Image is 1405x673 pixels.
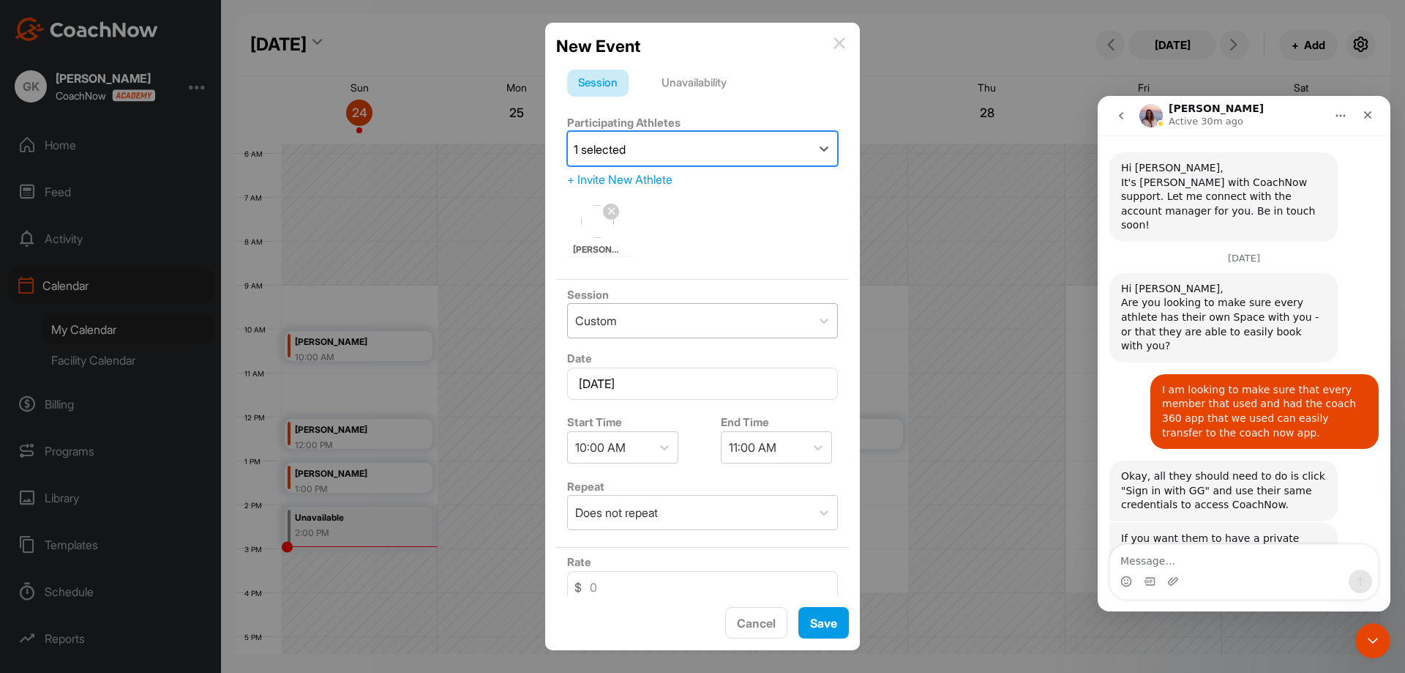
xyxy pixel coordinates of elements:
button: Upload attachment [70,480,81,491]
input: 0 [567,571,838,603]
button: Gif picker [46,480,58,491]
div: + Invite New Athlete [567,171,838,188]
input: Select Date [567,368,838,400]
div: Custom [575,312,617,330]
button: Cancel [725,607,787,639]
button: Save [798,607,849,639]
div: Does not repeat [575,504,658,521]
iframe: Intercom live chat [1098,96,1390,611]
button: Send a message… [251,474,274,497]
textarea: Message… [12,449,280,474]
span: $ [574,579,582,596]
div: If you want them to have a private Space with you, those will need to be created. But, those migr... [23,436,228,507]
button: Emoji picker [23,480,34,491]
div: Session [567,70,629,97]
div: 11:00 AM [729,439,776,456]
label: Rate [567,555,591,569]
iframe: Intercom live chat [1355,623,1390,658]
div: Maggie says… [12,427,281,549]
div: 10:00 AM [575,439,626,456]
div: If you want them to have a private Space with you, those will need to be created. But, those migr... [12,427,240,516]
label: Repeat [567,480,604,494]
div: 1 selected [574,141,626,158]
label: Date [567,352,592,365]
div: Unavailability [651,70,738,97]
img: info [833,37,845,49]
label: Start Time [567,415,622,429]
label: End Time [721,415,769,429]
h2: New Event [556,34,640,59]
label: Session [567,288,609,302]
span: [PERSON_NAME] [573,243,623,256]
label: Participating Athletes [567,116,681,130]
